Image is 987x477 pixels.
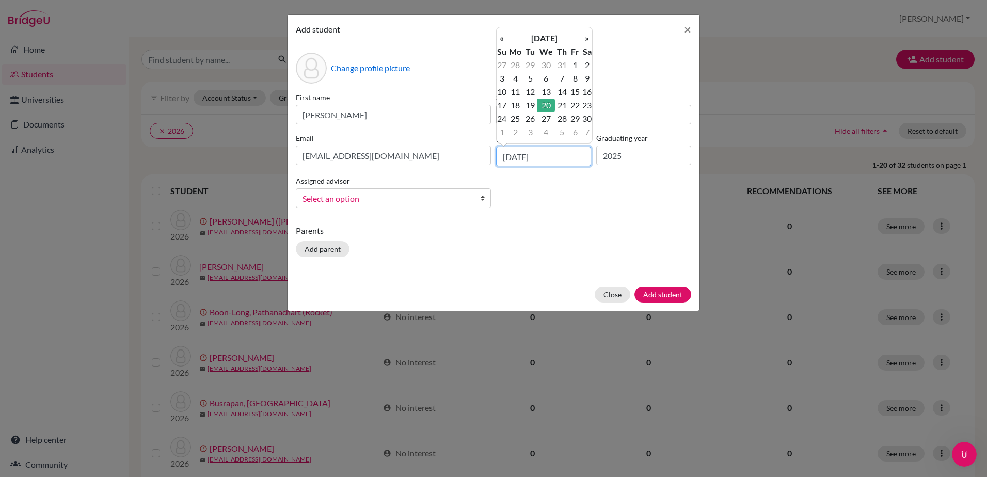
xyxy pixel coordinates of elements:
td: 27 [497,58,507,72]
td: 8 [569,72,582,85]
label: Email [296,133,491,144]
td: 28 [507,58,524,72]
td: 7 [582,125,592,139]
td: 10 [497,85,507,99]
span: Add student [296,24,340,34]
td: 25 [507,112,524,125]
label: Surname [496,92,691,103]
td: 14 [555,85,568,99]
th: Fr [569,45,582,58]
td: 23 [582,99,592,112]
button: Add student [634,287,691,303]
td: 2 [507,125,524,139]
p: Parents [296,225,691,237]
td: 9 [582,72,592,85]
td: 15 [569,85,582,99]
td: 30 [537,58,555,72]
td: 18 [507,99,524,112]
label: First name [296,92,491,103]
td: 6 [569,125,582,139]
td: 6 [537,72,555,85]
td: 27 [537,112,555,125]
td: 1 [497,125,507,139]
span: × [684,22,691,37]
th: Tu [524,45,537,58]
td: 5 [524,72,537,85]
td: 24 [497,112,507,125]
td: 28 [555,112,568,125]
td: 3 [497,72,507,85]
th: Th [555,45,568,58]
th: Mo [507,45,524,58]
button: Add parent [296,241,349,257]
td: 11 [507,85,524,99]
td: 22 [569,99,582,112]
td: 21 [555,99,568,112]
th: [DATE] [507,31,582,45]
td: 17 [497,99,507,112]
button: Close [676,15,699,44]
th: Su [497,45,507,58]
td: 31 [555,58,568,72]
span: Select an option [303,192,471,205]
iframe: Intercom live chat [952,442,977,467]
td: 1 [569,58,582,72]
td: 13 [537,85,555,99]
th: Sa [582,45,592,58]
td: 2 [582,58,592,72]
th: « [497,31,507,45]
td: 20 [537,99,555,112]
td: 12 [524,85,537,99]
td: 19 [524,99,537,112]
td: 4 [507,72,524,85]
td: 5 [555,125,568,139]
td: 29 [524,58,537,72]
label: Assigned advisor [296,176,350,186]
div: Profile picture [296,53,327,84]
button: Close [595,287,630,303]
td: 3 [524,125,537,139]
th: » [582,31,592,45]
td: 26 [524,112,537,125]
td: 30 [582,112,592,125]
td: 29 [569,112,582,125]
input: dd/mm/yyyy [496,147,591,166]
label: Graduating year [596,133,691,144]
td: 7 [555,72,568,85]
td: 4 [537,125,555,139]
td: 16 [582,85,592,99]
th: We [537,45,555,58]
